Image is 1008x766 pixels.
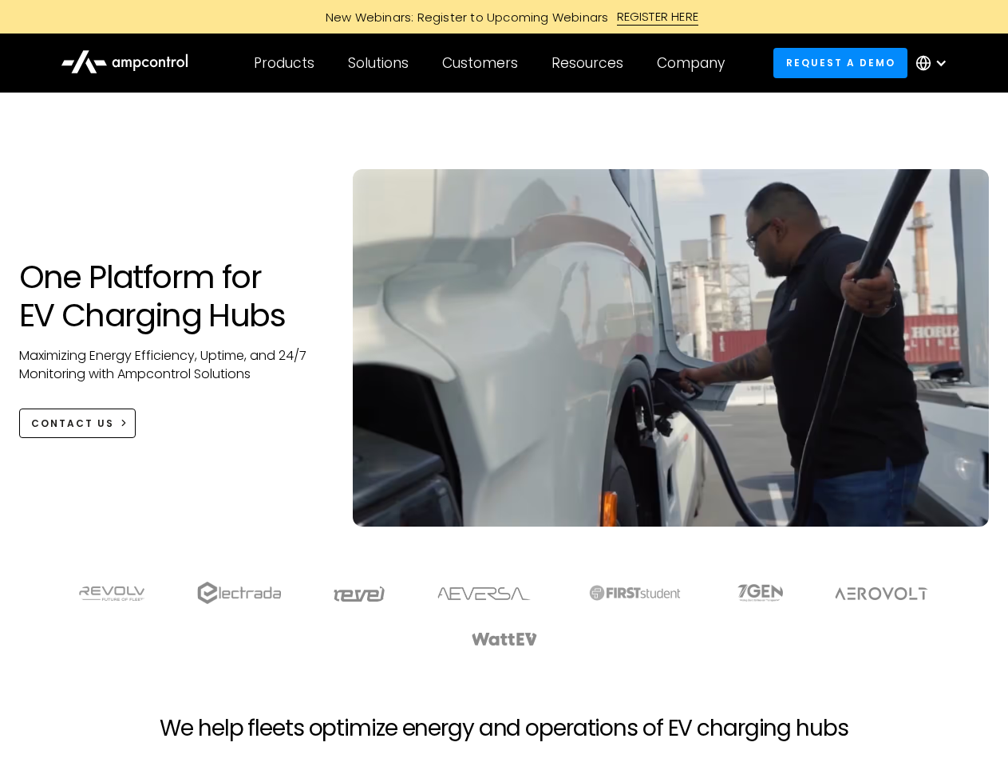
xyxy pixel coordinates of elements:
[657,54,725,72] div: Company
[442,54,518,72] div: Customers
[348,54,409,72] div: Solutions
[773,48,907,77] a: Request a demo
[19,409,136,438] a: CONTACT US
[551,54,623,72] div: Resources
[834,587,929,600] img: Aerovolt Logo
[145,8,864,26] a: New Webinars: Register to Upcoming WebinarsREGISTER HERE
[254,54,314,72] div: Products
[471,633,538,646] img: WattEV logo
[617,8,699,26] div: REGISTER HERE
[310,9,617,26] div: New Webinars: Register to Upcoming Webinars
[31,417,114,431] div: CONTACT US
[197,582,281,604] img: electrada logo
[19,347,322,383] p: Maximizing Energy Efficiency, Uptime, and 24/7 Monitoring with Ampcontrol Solutions
[19,258,322,334] h1: One Platform for EV Charging Hubs
[160,715,848,742] h2: We help fleets optimize energy and operations of EV charging hubs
